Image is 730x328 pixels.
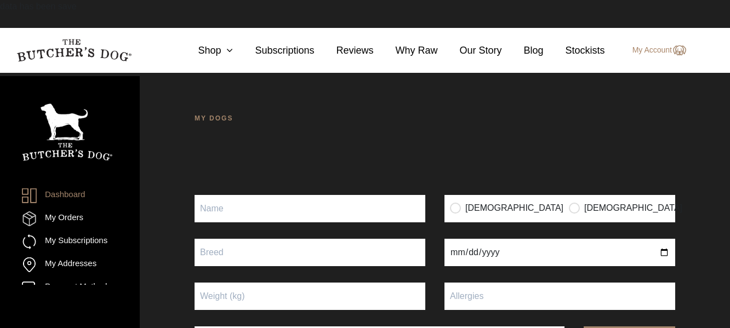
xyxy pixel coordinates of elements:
[22,188,85,203] a: Dashboard
[22,103,112,161] img: TBD_Portrait_Logo_White.png
[22,234,107,249] a: My Subscriptions
[233,43,314,58] a: Subscriptions
[544,43,605,58] a: Stockists
[569,203,682,214] label: [DEMOGRAPHIC_DATA]
[444,239,675,266] input: Birthday
[176,43,233,58] a: Shop
[22,211,83,226] a: My Orders
[314,43,373,58] a: Reviews
[22,257,96,272] a: My Addresses
[195,113,675,151] h6: MY DOGS
[195,283,425,310] input: Weight (kg)
[374,43,438,58] a: Why Raw
[195,195,425,222] input: Name
[450,203,563,214] label: [DEMOGRAPHIC_DATA]
[621,44,686,57] a: My Account
[438,43,502,58] a: Our Story
[444,283,675,310] input: Allergies
[22,280,111,295] a: Payment Methods
[195,239,425,266] input: Breed
[502,43,544,58] a: Blog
